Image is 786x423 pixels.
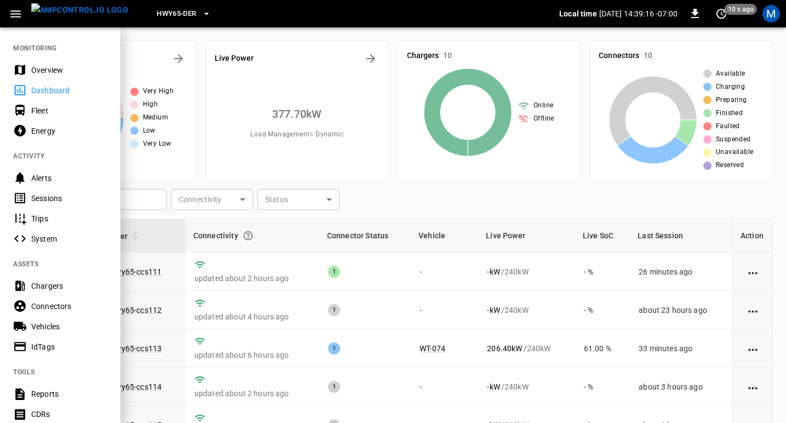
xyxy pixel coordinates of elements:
[725,4,757,15] span: 10 s ago
[559,8,597,19] p: Local time
[31,388,107,399] div: Reports
[31,409,107,420] div: CDRs
[31,281,107,291] div: Chargers
[31,85,107,96] div: Dashboard
[599,8,678,19] p: [DATE] 14:39:16 -07:00
[31,301,107,312] div: Connectors
[31,65,107,76] div: Overview
[31,105,107,116] div: Fleet
[31,321,107,332] div: Vehicles
[31,213,107,224] div: Trips
[713,5,730,22] button: set refresh interval
[157,8,196,20] span: HWY65-DER
[31,233,107,244] div: System
[31,341,107,352] div: IdTags
[31,173,107,184] div: Alerts
[31,3,128,17] img: ampcontrol.io logo
[31,193,107,204] div: Sessions
[762,5,780,22] div: profile-icon
[31,125,107,136] div: Energy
